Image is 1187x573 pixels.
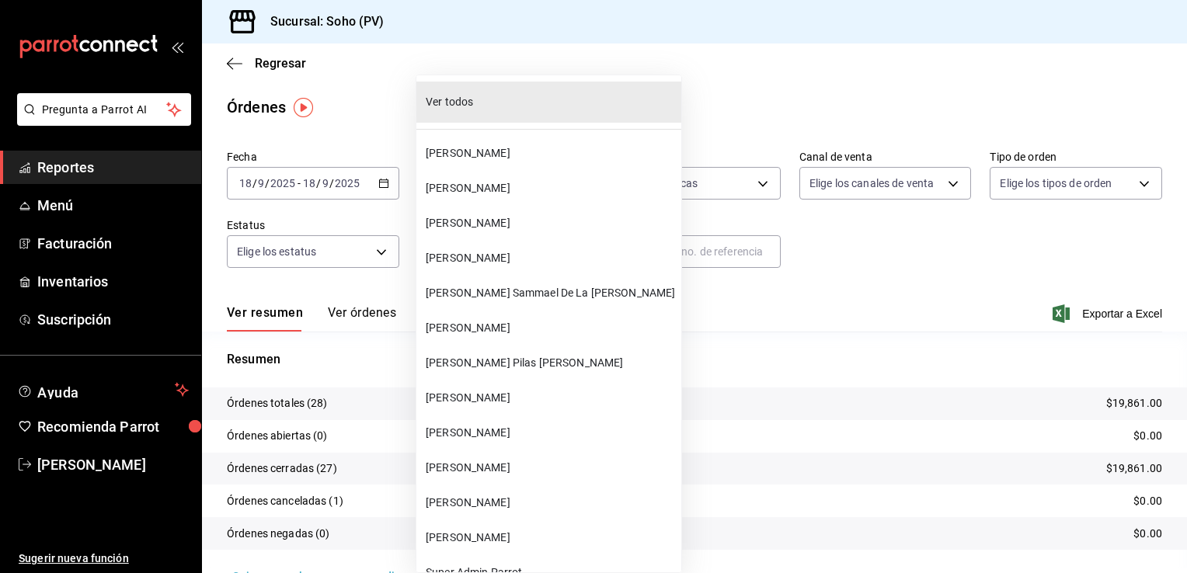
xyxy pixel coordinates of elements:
[426,285,675,301] span: [PERSON_NAME] Sammael De La [PERSON_NAME]
[426,460,675,476] span: [PERSON_NAME]
[426,320,675,336] span: [PERSON_NAME]
[294,98,313,117] img: Tooltip marker
[426,145,675,161] span: [PERSON_NAME]
[426,495,675,511] span: [PERSON_NAME]
[426,250,675,266] span: [PERSON_NAME]
[426,530,675,546] span: [PERSON_NAME]
[426,425,675,441] span: [PERSON_NAME]
[426,94,675,110] span: Ver todos
[426,215,675,231] span: [PERSON_NAME]
[426,355,675,371] span: [PERSON_NAME] Pilas [PERSON_NAME]
[426,180,675,196] span: [PERSON_NAME]
[426,390,675,406] span: [PERSON_NAME]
